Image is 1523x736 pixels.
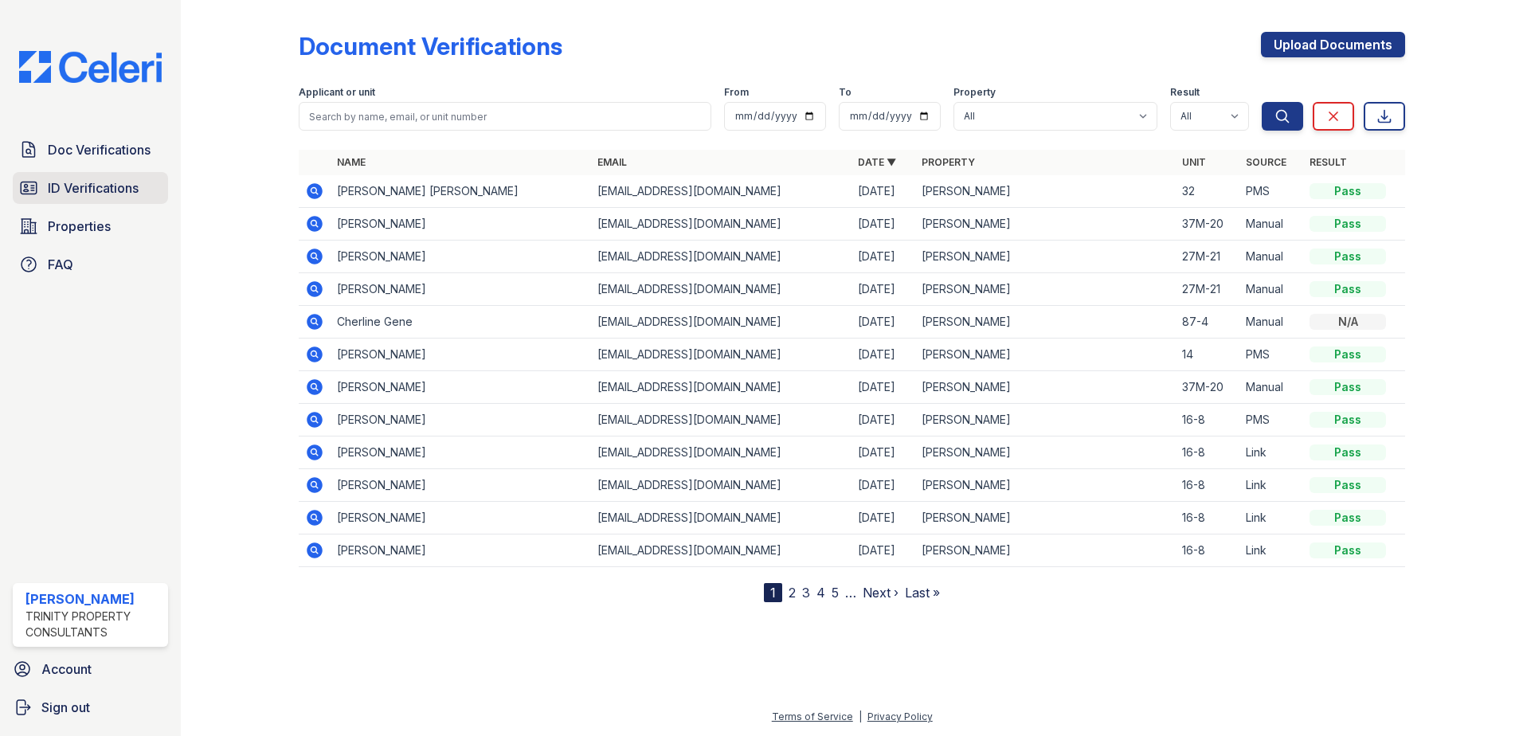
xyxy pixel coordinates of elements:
[953,86,996,99] label: Property
[1239,208,1303,241] td: Manual
[41,660,92,679] span: Account
[13,249,168,280] a: FAQ
[331,437,591,469] td: [PERSON_NAME]
[1176,339,1239,371] td: 14
[858,156,896,168] a: Date ▼
[41,698,90,717] span: Sign out
[13,210,168,242] a: Properties
[591,437,852,469] td: [EMAIL_ADDRESS][DOMAIN_NAME]
[915,208,1176,241] td: [PERSON_NAME]
[1310,542,1386,558] div: Pass
[1310,412,1386,428] div: Pass
[852,208,915,241] td: [DATE]
[1239,469,1303,502] td: Link
[591,306,852,339] td: [EMAIL_ADDRESS][DOMAIN_NAME]
[1239,339,1303,371] td: PMS
[299,32,562,61] div: Document Verifications
[591,371,852,404] td: [EMAIL_ADDRESS][DOMAIN_NAME]
[915,404,1176,437] td: [PERSON_NAME]
[1239,273,1303,306] td: Manual
[1176,502,1239,534] td: 16-8
[1176,175,1239,208] td: 32
[591,241,852,273] td: [EMAIL_ADDRESS][DOMAIN_NAME]
[852,175,915,208] td: [DATE]
[915,502,1176,534] td: [PERSON_NAME]
[852,534,915,567] td: [DATE]
[1310,379,1386,395] div: Pass
[724,86,749,99] label: From
[802,585,810,601] a: 3
[915,371,1176,404] td: [PERSON_NAME]
[597,156,627,168] a: Email
[6,653,174,685] a: Account
[1239,437,1303,469] td: Link
[1246,156,1286,168] a: Source
[915,534,1176,567] td: [PERSON_NAME]
[1170,86,1200,99] label: Result
[1176,208,1239,241] td: 37M-20
[839,86,852,99] label: To
[1239,502,1303,534] td: Link
[331,404,591,437] td: [PERSON_NAME]
[852,404,915,437] td: [DATE]
[922,156,975,168] a: Property
[1239,175,1303,208] td: PMS
[48,217,111,236] span: Properties
[852,502,915,534] td: [DATE]
[915,273,1176,306] td: [PERSON_NAME]
[852,437,915,469] td: [DATE]
[6,691,174,723] a: Sign out
[1176,404,1239,437] td: 16-8
[859,711,862,722] div: |
[905,585,940,601] a: Last »
[1239,404,1303,437] td: PMS
[1310,477,1386,493] div: Pass
[1176,534,1239,567] td: 16-8
[331,469,591,502] td: [PERSON_NAME]
[915,241,1176,273] td: [PERSON_NAME]
[331,371,591,404] td: [PERSON_NAME]
[845,583,856,602] span: …
[863,585,899,601] a: Next ›
[915,306,1176,339] td: [PERSON_NAME]
[1239,241,1303,273] td: Manual
[789,585,796,601] a: 2
[331,306,591,339] td: Cherline Gene
[852,371,915,404] td: [DATE]
[25,609,162,640] div: Trinity Property Consultants
[1310,346,1386,362] div: Pass
[591,534,852,567] td: [EMAIL_ADDRESS][DOMAIN_NAME]
[915,339,1176,371] td: [PERSON_NAME]
[13,172,168,204] a: ID Verifications
[331,502,591,534] td: [PERSON_NAME]
[299,102,711,131] input: Search by name, email, or unit number
[1176,437,1239,469] td: 16-8
[1261,32,1405,57] a: Upload Documents
[1310,510,1386,526] div: Pass
[6,51,174,83] img: CE_Logo_Blue-a8612792a0a2168367f1c8372b55b34899dd931a85d93a1a3d3e32e68fde9ad4.png
[1176,371,1239,404] td: 37M-20
[852,273,915,306] td: [DATE]
[852,339,915,371] td: [DATE]
[867,711,933,722] a: Privacy Policy
[1239,534,1303,567] td: Link
[1310,314,1386,330] div: N/A
[1176,273,1239,306] td: 27M-21
[331,339,591,371] td: [PERSON_NAME]
[591,404,852,437] td: [EMAIL_ADDRESS][DOMAIN_NAME]
[48,140,151,159] span: Doc Verifications
[915,437,1176,469] td: [PERSON_NAME]
[299,86,375,99] label: Applicant or unit
[915,469,1176,502] td: [PERSON_NAME]
[816,585,825,601] a: 4
[1239,306,1303,339] td: Manual
[331,273,591,306] td: [PERSON_NAME]
[1310,249,1386,264] div: Pass
[1176,469,1239,502] td: 16-8
[832,585,839,601] a: 5
[915,175,1176,208] td: [PERSON_NAME]
[1176,241,1239,273] td: 27M-21
[591,339,852,371] td: [EMAIL_ADDRESS][DOMAIN_NAME]
[25,589,162,609] div: [PERSON_NAME]
[852,241,915,273] td: [DATE]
